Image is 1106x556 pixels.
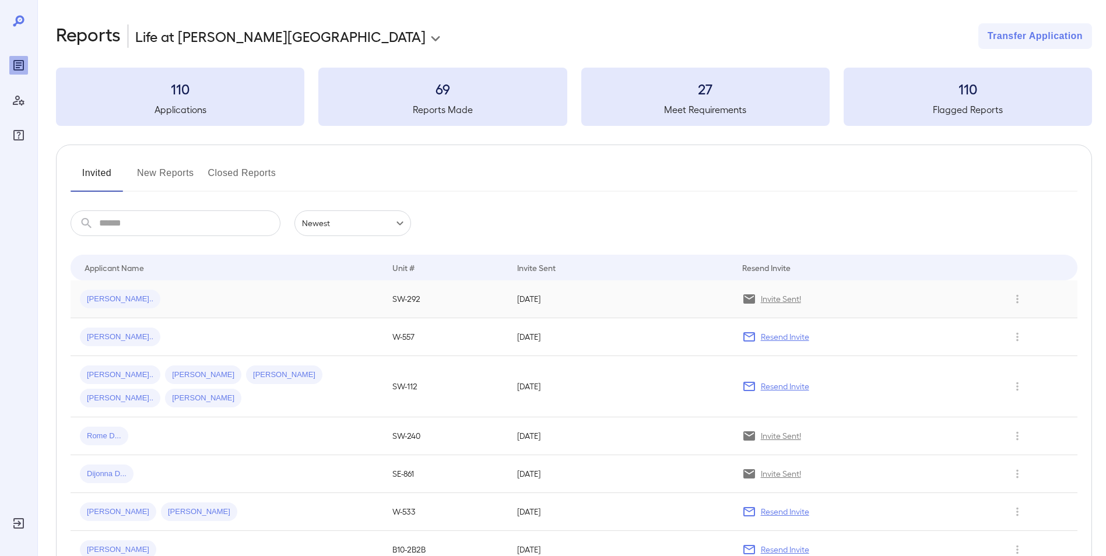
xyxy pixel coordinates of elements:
div: Applicant Name [85,261,144,275]
h3: 110 [844,79,1092,98]
button: Transfer Application [978,23,1092,49]
td: [DATE] [508,356,733,417]
td: [DATE] [508,417,733,455]
button: Row Actions [1008,427,1027,445]
span: [PERSON_NAME].. [80,393,160,404]
h5: Meet Requirements [581,103,830,117]
span: Dijonna D... [80,469,134,480]
td: W-557 [383,318,508,356]
button: Invited [71,164,123,192]
h2: Reports [56,23,121,49]
td: SE-861 [383,455,508,493]
span: [PERSON_NAME] [80,506,156,518]
div: Invite Sent [517,261,556,275]
td: [DATE] [508,455,733,493]
div: Log Out [9,514,28,533]
p: Life at [PERSON_NAME][GEOGRAPHIC_DATA] [135,27,426,45]
span: [PERSON_NAME] [161,506,237,518]
button: Row Actions [1008,502,1027,521]
div: Unit # [392,261,415,275]
td: [DATE] [508,280,733,318]
p: Resend Invite [761,381,809,392]
button: Row Actions [1008,464,1027,483]
span: [PERSON_NAME].. [80,294,160,305]
td: SW-292 [383,280,508,318]
p: Invite Sent! [761,293,801,305]
p: Resend Invite [761,506,809,518]
td: SW-240 [383,417,508,455]
button: Row Actions [1008,290,1027,308]
span: [PERSON_NAME] [165,370,241,381]
td: SW-112 [383,356,508,417]
h5: Flagged Reports [844,103,1092,117]
span: [PERSON_NAME] [165,393,241,404]
div: Newest [294,210,411,236]
h5: Reports Made [318,103,567,117]
button: New Reports [137,164,194,192]
td: W-533 [383,493,508,531]
p: Resend Invite [761,544,809,555]
p: Invite Sent! [761,430,801,442]
summary: 110Applications69Reports Made27Meet Requirements110Flagged Reports [56,68,1092,126]
div: FAQ [9,126,28,145]
p: Resend Invite [761,331,809,343]
button: Row Actions [1008,328,1027,346]
span: Rome D... [80,431,128,442]
h3: 110 [56,79,304,98]
div: Resend Invite [742,261,791,275]
div: Reports [9,56,28,75]
p: Invite Sent! [761,468,801,480]
h3: 27 [581,79,830,98]
span: [PERSON_NAME].. [80,370,160,381]
button: Closed Reports [208,164,276,192]
td: [DATE] [508,318,733,356]
button: Row Actions [1008,377,1027,396]
td: [DATE] [508,493,733,531]
div: Manage Users [9,91,28,110]
span: [PERSON_NAME] [80,544,156,555]
h3: 69 [318,79,567,98]
h5: Applications [56,103,304,117]
span: [PERSON_NAME].. [80,332,160,343]
span: [PERSON_NAME] [246,370,322,381]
